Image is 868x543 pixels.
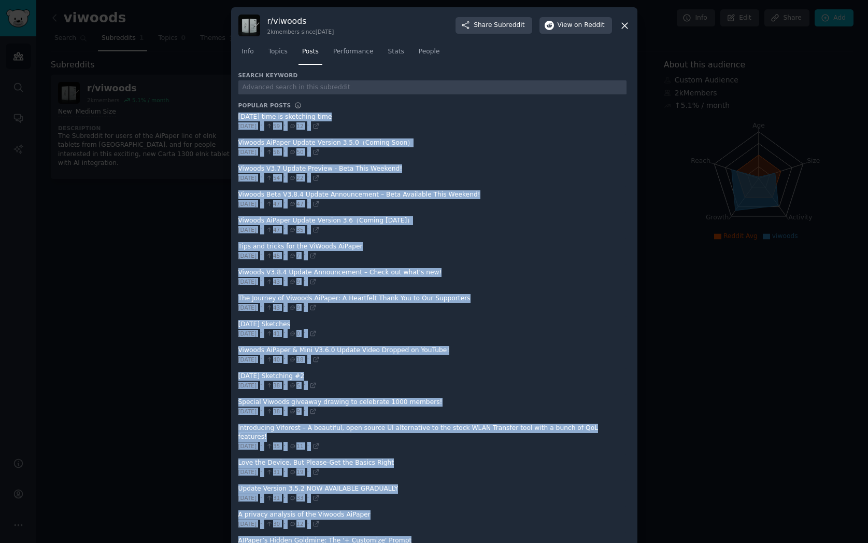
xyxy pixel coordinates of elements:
span: 35 [266,442,280,450]
a: Performance [330,44,377,65]
span: · [307,225,309,234]
span: · [283,173,286,183]
span: · [283,407,286,416]
span: [DATE] [238,520,257,527]
span: · [304,251,306,260]
span: · [283,468,286,477]
button: ShareSubreddit [456,17,532,34]
span: View [558,21,605,30]
span: · [283,121,286,131]
span: [DATE] [238,174,257,182]
button: Viewon Reddit [539,17,612,34]
span: Share [474,21,524,30]
span: 31 [266,468,280,476]
span: · [260,468,262,477]
span: [DATE] [238,382,257,389]
div: 2k members since [DATE] [267,28,334,35]
span: [DATE] [238,252,257,259]
span: 9 [289,408,300,415]
span: [DATE] [238,494,257,502]
span: 12 [289,520,303,527]
span: People [419,47,440,57]
h3: Search Keyword [238,72,298,79]
span: 11 [289,442,303,450]
img: viwoods [238,15,260,36]
span: 31 [266,494,280,502]
span: 12 [289,122,303,130]
span: 38 [266,408,280,415]
span: [DATE] [238,408,257,415]
span: [DATE] [238,304,257,311]
span: [DATE] [238,148,257,156]
a: Info [238,44,258,65]
span: · [283,147,286,157]
a: People [415,44,444,65]
h3: Popular Posts [238,102,291,109]
span: · [283,303,286,312]
span: · [260,442,262,451]
span: · [307,121,309,131]
span: · [283,355,286,364]
span: 56 [266,148,280,156]
span: · [260,251,262,260]
span: 38 [266,382,280,389]
span: · [260,329,262,338]
span: [DATE] [238,468,257,476]
span: Performance [333,47,374,57]
span: · [260,355,262,364]
span: 40 [266,356,280,363]
span: 9 [289,278,300,285]
span: · [283,199,286,208]
span: · [260,407,262,416]
span: · [260,494,262,503]
span: 59 [266,122,280,130]
span: · [260,199,262,208]
a: Topics [265,44,291,65]
input: Advanced search in this subreddit [238,80,627,94]
span: [DATE] [238,330,257,337]
span: Info [242,47,254,57]
span: 7 [289,252,300,259]
span: 33 [289,494,303,502]
span: · [283,277,286,286]
span: 50 [289,148,303,156]
span: · [307,442,309,451]
span: · [283,442,286,451]
span: · [307,147,309,157]
span: · [283,381,286,390]
span: 9 [289,304,300,311]
span: [DATE] [238,442,257,450]
span: 47 [289,200,303,207]
span: 45 [266,252,280,259]
span: [DATE] [238,278,257,285]
span: 43 [266,304,280,311]
span: · [260,225,262,234]
span: · [304,303,306,312]
span: · [260,277,262,286]
span: · [307,468,309,477]
span: [DATE] [238,226,257,233]
span: · [307,520,309,529]
span: Posts [302,47,319,57]
span: · [283,494,286,503]
span: 47 [266,200,280,207]
span: · [304,407,306,416]
span: on Reddit [574,21,604,30]
span: · [260,303,262,312]
a: Posts [298,44,322,65]
span: · [304,277,306,286]
h3: r/ viwoods [267,16,334,26]
span: 0 [289,330,300,337]
span: [DATE] [238,200,257,207]
span: 47 [266,226,280,233]
span: Stats [388,47,404,57]
span: · [283,520,286,529]
span: 30 [266,520,280,527]
a: Stats [385,44,408,65]
span: · [283,251,286,260]
span: · [307,494,309,503]
span: · [260,520,262,529]
span: Topics [268,47,288,57]
span: Subreddit [494,21,524,30]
